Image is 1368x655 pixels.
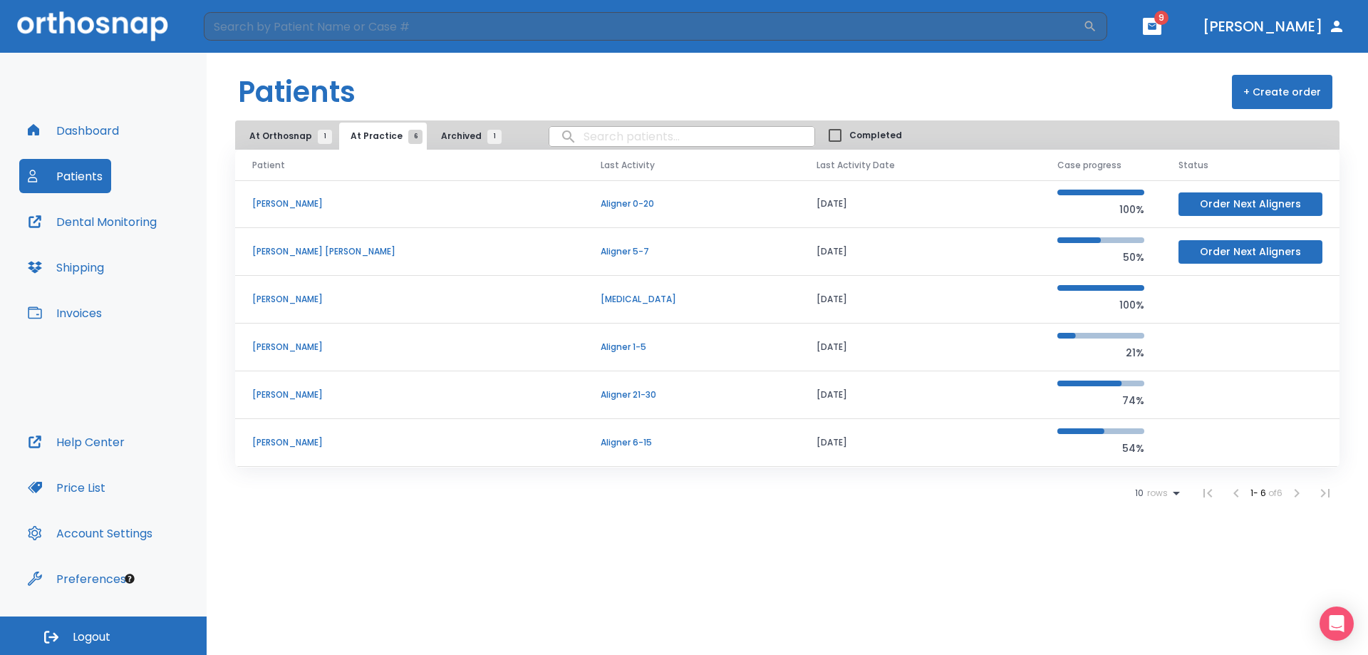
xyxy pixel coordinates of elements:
[601,159,655,172] span: Last Activity
[799,228,1040,276] td: [DATE]
[408,130,423,144] span: 6
[1057,440,1144,457] p: 54%
[1057,201,1144,218] p: 100%
[799,371,1040,419] td: [DATE]
[1057,159,1121,172] span: Case progress
[19,516,161,550] button: Account Settings
[601,293,782,306] p: [MEDICAL_DATA]
[799,324,1040,371] td: [DATE]
[601,197,782,210] p: Aligner 0-20
[799,180,1040,228] td: [DATE]
[252,197,566,210] p: [PERSON_NAME]
[204,12,1083,41] input: Search by Patient Name or Case #
[19,470,114,505] button: Price List
[1057,392,1144,409] p: 74%
[73,629,110,645] span: Logout
[1057,249,1144,266] p: 50%
[1197,14,1351,39] button: [PERSON_NAME]
[19,296,110,330] button: Invoices
[123,572,136,585] div: Tooltip anchor
[601,436,782,449] p: Aligner 6-15
[1154,11,1168,25] span: 9
[1178,159,1208,172] span: Status
[487,130,502,144] span: 1
[19,113,128,148] button: Dashboard
[17,11,168,41] img: Orthosnap
[1178,240,1322,264] button: Order Next Aligners
[249,130,325,143] span: At Orthosnap
[601,341,782,354] p: Aligner 1-5
[19,159,111,193] button: Patients
[238,71,356,113] h1: Patients
[252,341,566,354] p: [PERSON_NAME]
[817,159,895,172] span: Last Activity Date
[238,123,509,150] div: tabs
[1250,487,1268,499] span: 1 - 6
[1057,344,1144,361] p: 21%
[19,425,133,459] button: Help Center
[549,123,814,150] input: search
[799,276,1040,324] td: [DATE]
[318,130,332,144] span: 1
[252,159,285,172] span: Patient
[1057,296,1144,314] p: 100%
[252,388,566,401] p: [PERSON_NAME]
[19,562,135,596] button: Preferences
[1320,607,1354,641] div: Open Intercom Messenger
[1135,488,1144,498] span: 10
[19,205,165,239] button: Dental Monitoring
[1268,487,1282,499] span: of 6
[849,129,902,142] span: Completed
[19,250,113,284] button: Shipping
[351,130,415,143] span: At Practice
[1232,75,1332,109] button: + Create order
[441,130,494,143] span: Archived
[252,436,566,449] p: [PERSON_NAME]
[252,245,566,258] p: [PERSON_NAME] [PERSON_NAME]
[1144,488,1168,498] span: rows
[252,293,566,306] p: [PERSON_NAME]
[601,388,782,401] p: Aligner 21-30
[1178,192,1322,216] button: Order Next Aligners
[601,245,782,258] p: Aligner 5-7
[799,419,1040,467] td: [DATE]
